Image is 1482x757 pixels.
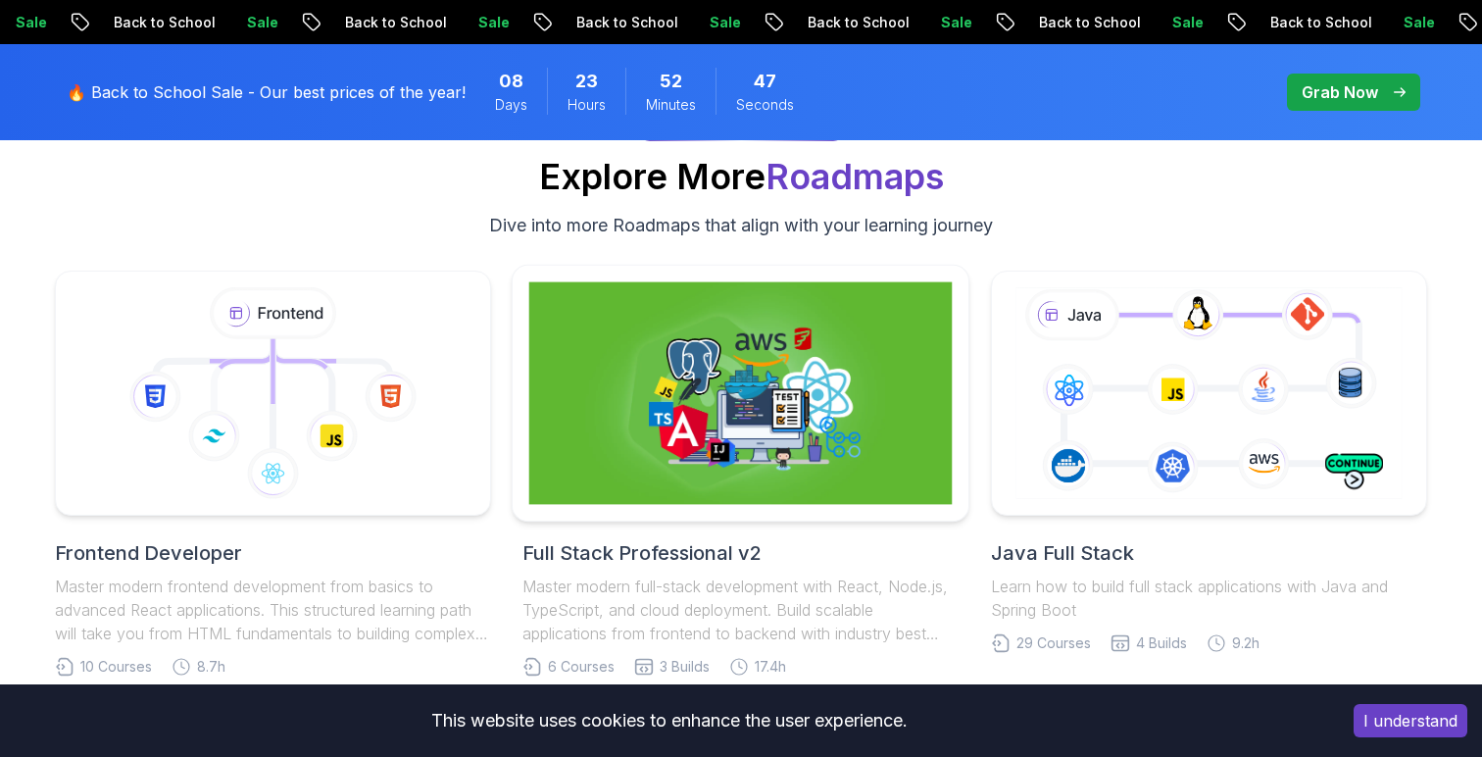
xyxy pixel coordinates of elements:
p: Master modern frontend development from basics to advanced React applications. This structured le... [55,575,491,645]
p: Sale [689,13,752,32]
p: Sale [458,13,520,32]
span: 6 Courses [548,657,615,677]
span: Minutes [646,95,696,115]
a: Frontend DeveloperMaster modern frontend development from basics to advanced React applications. ... [55,271,491,677]
p: Master modern full-stack development with React, Node.js, TypeScript, and cloud deployment. Build... [522,575,959,645]
button: Accept cookies [1354,704,1467,737]
h2: Java Full Stack [991,539,1427,567]
img: Full Stack Professional v2 [529,282,953,505]
p: Back to School [324,13,458,32]
p: Learn how to build full stack applications with Java and Spring Boot [991,575,1427,622]
span: 3 Builds [660,657,710,677]
a: Java Full StackLearn how to build full stack applications with Java and Spring Boot29 Courses4 Bu... [991,271,1427,677]
p: Back to School [93,13,226,32]
a: Full Stack Professional v2Full Stack Professional v2Master modern full-stack development with Rea... [522,271,959,677]
p: Sale [1383,13,1446,32]
p: Back to School [1250,13,1383,32]
span: 52 Minutes [660,68,682,95]
span: Hours [568,95,606,115]
p: Sale [920,13,983,32]
span: 17.4h [755,657,786,677]
span: 8 Days [499,68,523,95]
p: Sale [1152,13,1214,32]
p: Back to School [556,13,689,32]
span: 4 Builds [1136,633,1187,653]
p: Sale [226,13,289,32]
span: Days [495,95,527,115]
h2: Explore More [539,157,944,196]
p: Grab Now [1302,80,1378,104]
span: Roadmaps [766,155,944,198]
p: 🔥 Back to School Sale - Our best prices of the year! [67,80,466,104]
span: 29 Courses [1016,633,1091,653]
span: Seconds [736,95,794,115]
p: Back to School [787,13,920,32]
p: Dive into more Roadmaps that align with your learning journey [489,212,993,239]
p: Back to School [1018,13,1152,32]
span: 10 Courses [80,657,152,677]
h2: Frontend Developer [55,539,491,567]
span: 47 Seconds [754,68,776,95]
h2: Full Stack Professional v2 [522,539,959,567]
span: 9.2h [1232,633,1260,653]
span: 8.7h [197,657,225,677]
span: 23 Hours [575,68,598,95]
div: This website uses cookies to enhance the user experience. [15,699,1324,742]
